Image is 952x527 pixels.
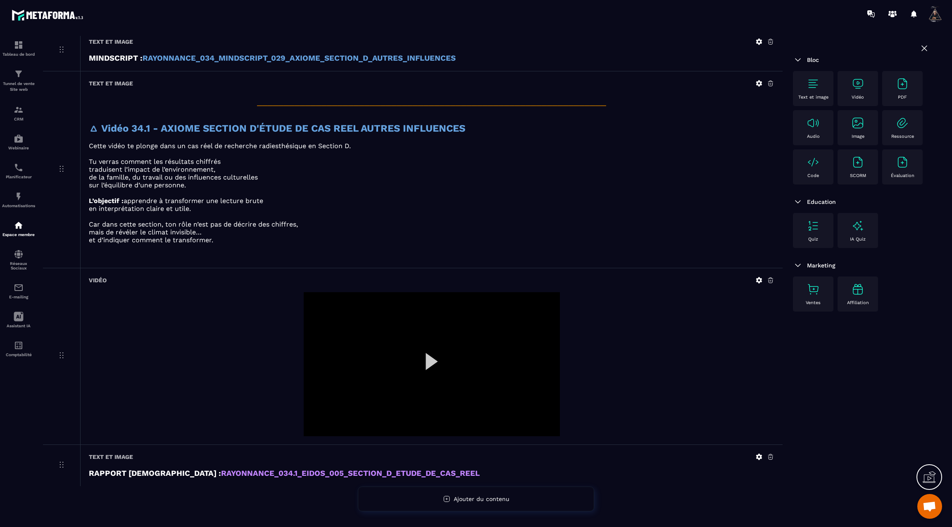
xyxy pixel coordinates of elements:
[89,277,107,284] h6: Vidéo
[14,40,24,50] img: formation
[89,173,258,181] span: de la famille, du travail ou des influences culturelles
[807,77,820,90] img: text-image no-wra
[808,236,818,242] p: Quiz
[2,99,35,128] a: formationformationCRM
[2,156,35,185] a: schedulerschedulerPlanificateur
[89,454,133,460] h6: Text et image
[143,54,456,63] a: RAYONNANCE_034_MINDSCRIPT_029_AXIOME_SECTION_D_AUTRES_INFLUENCES
[14,283,24,293] img: email
[89,197,124,205] strong: L’objectif :
[2,305,35,334] a: Assistant IA
[89,38,133,45] h6: Text et image
[793,197,803,207] img: arrow-down
[807,57,819,63] span: Bloc
[807,156,820,169] img: text-image no-wra
[2,81,35,92] p: Tunnel de vente Site web
[2,243,35,276] a: social-networksocial-networkRéseaux Sociaux
[807,219,820,232] img: text-image no-wra
[89,469,221,478] strong: RAPPORT [DEMOGRAPHIC_DATA] :
[454,496,509,502] span: Ajouter du contenu
[89,142,351,150] span: Cette vidéo te plonge dans un cas réel de recherche radiesthésique en Section D.
[851,219,864,232] img: text-image
[852,95,864,100] p: Vidéo
[89,123,465,134] strong: 🜂 Vidéo 34.1 - AXIOME SECTION D'ÉTUDE DE CAS REEL AUTRES INFLUENCES
[806,300,821,305] p: Ventes
[2,175,35,179] p: Planificateur
[89,220,298,228] span: Car dans cette section, ton rôle n’est pas de décrire des chiffres,
[89,80,133,87] h6: Text et image
[89,158,221,165] span: Tu verras comment les résultats chiffrés
[807,134,820,139] p: Audio
[798,95,828,100] p: Text et image
[2,34,35,63] a: formationformationTableau de bord
[2,146,35,150] p: Webinaire
[851,156,864,169] img: text-image no-wra
[2,117,35,121] p: CRM
[14,340,24,350] img: accountant
[2,232,35,237] p: Espace membre
[807,262,835,269] span: Marketing
[89,228,202,236] span: mais de révéler le climat invisible…
[221,469,480,478] strong: RAYONNANCE_034.1_EIDOS_005_SECTION_D_ETUDE_DE_CAS_REEL
[852,134,864,139] p: Image
[257,95,606,107] span: _________________________________________________________________
[2,214,35,243] a: automationsautomationsEspace membre
[851,116,864,130] img: text-image no-wra
[850,236,866,242] p: IA Quiz
[2,324,35,328] p: Assistant IA
[850,173,866,178] p: SCORM
[14,134,24,144] img: automations
[851,283,864,296] img: text-image
[891,173,914,178] p: Évaluation
[14,69,24,79] img: formation
[2,185,35,214] a: automationsautomationsAutomatisations
[807,173,819,178] p: Code
[807,283,820,296] img: text-image no-wra
[14,220,24,230] img: automations
[793,260,803,270] img: arrow-down
[2,52,35,57] p: Tableau de bord
[2,276,35,305] a: emailemailE-mailing
[891,134,914,139] p: Ressource
[807,199,836,205] span: Education
[14,249,24,259] img: social-network
[89,236,213,244] span: et d’indiquer comment le transformer.
[14,163,24,173] img: scheduler
[851,77,864,90] img: text-image no-wra
[2,63,35,99] a: formationformationTunnel de vente Site web
[896,116,909,130] img: text-image no-wra
[89,181,186,189] span: sur l’équilibre d’une personne.
[793,55,803,65] img: arrow-down
[2,261,35,270] p: Réseaux Sociaux
[89,205,191,213] span: en interprétation claire et utile.
[12,7,86,23] img: logo
[2,295,35,299] p: E-mailing
[898,95,907,100] p: PDF
[847,300,869,305] p: Affiliation
[917,494,942,519] div: Ouvrir le chat
[2,352,35,357] p: Comptabilité
[89,165,215,173] span: traduisent l’impact de l’environnement,
[2,334,35,363] a: accountantaccountantComptabilité
[896,156,909,169] img: text-image no-wra
[896,77,909,90] img: text-image no-wra
[2,203,35,208] p: Automatisations
[807,116,820,130] img: text-image no-wra
[2,128,35,156] a: automationsautomationsWebinaire
[14,191,24,201] img: automations
[89,54,143,63] strong: MINDSCRIPT :
[14,105,24,115] img: formation
[124,197,263,205] span: apprendre à transformer une lecture brute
